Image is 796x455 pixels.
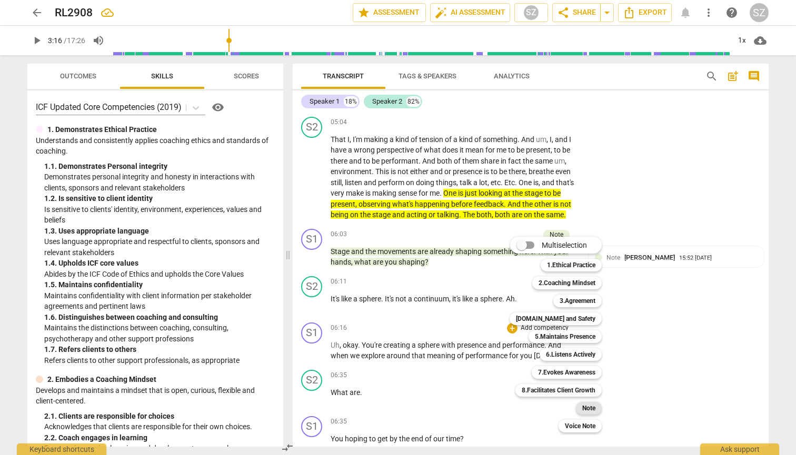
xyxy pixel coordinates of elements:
b: [DOMAIN_NAME] and Safety [516,312,595,325]
b: 6.Listens Actively [546,348,595,361]
b: 8.Facilitates Client Growth [522,384,595,397]
span: Multiselection [542,240,587,251]
b: 5.Maintains Presence [535,330,595,343]
b: 7.Evokes Awareness [538,366,595,379]
b: Note [582,402,595,414]
b: 1.Ethical Practice [547,259,595,271]
b: 3.Agreement [560,295,595,307]
b: 2.Coaching Mindset [539,277,595,289]
b: Voice Note [565,420,595,432]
